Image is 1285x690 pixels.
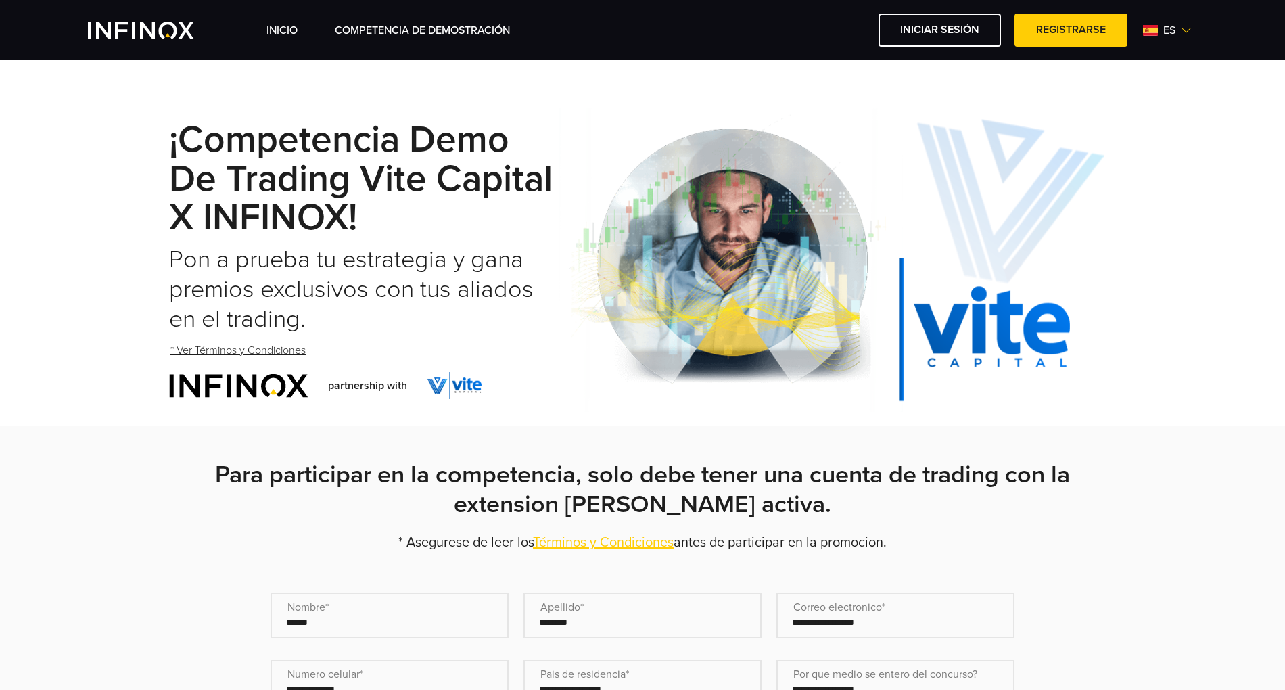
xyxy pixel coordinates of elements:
a: Iniciar sesión [879,14,1001,47]
strong: Para participar en la competencia, solo debe tener una cuenta de trading con la extension [PERSON... [215,460,1070,519]
h2: Pon a prueba tu estrategia y gana premios exclusivos con tus aliados en el trading. [169,245,559,334]
a: INICIO [266,22,298,39]
span: partnership with [328,377,407,394]
span: es [1158,22,1181,39]
a: Términos y Condiciones [533,534,674,551]
strong: ¡Competencia Demo de Trading Vite Capital x INFINOX! [169,118,553,241]
a: Registrarse [1014,14,1127,47]
a: INFINOX Vite [88,22,226,39]
a: Competencia de Demostración [335,22,510,39]
a: * Ver Términos y Condiciones [169,334,307,367]
p: * Asegurese de leer los antes de participar en la promocion. [169,533,1116,552]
